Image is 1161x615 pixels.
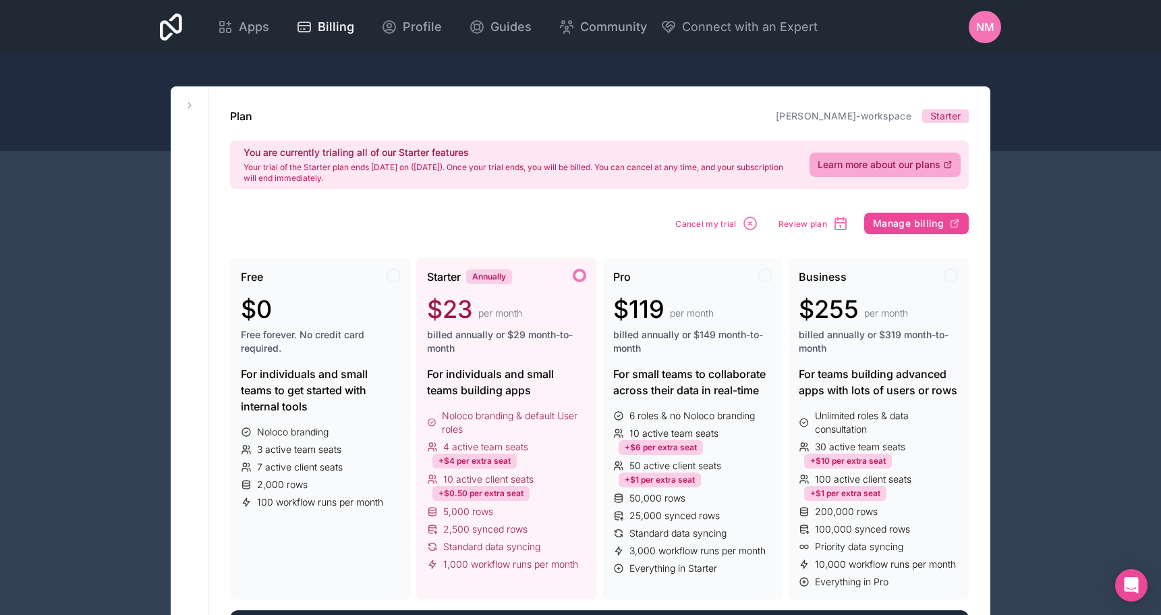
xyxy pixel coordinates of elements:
span: billed annually or $29 month-to-month [427,328,586,355]
span: 4 active team seats [443,440,528,454]
span: per month [670,306,714,320]
a: Billing [285,12,365,42]
span: $119 [613,296,664,323]
button: Review plan [774,211,853,236]
p: Your trial of the Starter plan ends [DATE] on ([DATE]). Once your trial ends, you will be billed.... [244,162,793,184]
span: per month [864,306,908,320]
span: 10,000 workflow runs per month [815,558,956,571]
span: $0 [241,296,272,323]
div: For teams building advanced apps with lots of users or rows [799,366,958,398]
a: [PERSON_NAME]-workspace [776,110,911,122]
span: 10 active client seats [443,473,534,486]
span: $23 [427,296,473,323]
span: Starter [427,269,461,285]
span: Community [580,18,647,36]
span: Review plan [778,219,827,229]
span: NM [976,19,994,35]
span: 50,000 rows [629,491,685,505]
div: +$4 per extra seat [432,454,517,469]
div: For small teams to collaborate across their data in real-time [613,366,772,398]
span: 200,000 rows [815,505,878,518]
span: Learn more about our plans [818,158,940,171]
span: 2,000 rows [257,478,308,491]
span: 3,000 workflow runs per month [629,544,766,558]
div: For individuals and small teams to get started with internal tools [241,366,400,415]
span: 100 active client seats [815,473,911,486]
span: Unlimited roles & data consultation [815,409,958,436]
span: 30 active team seats [815,440,905,454]
span: Pro [613,269,631,285]
span: 2,500 synced rows [443,523,528,536]
span: Free forever. No credit card required. [241,328,400,355]
button: Manage billing [864,213,969,234]
span: Billing [318,18,354,36]
span: 7 active client seats [257,460,343,474]
h1: Plan [230,108,252,124]
a: Learn more about our plans [810,153,961,177]
span: 100,000 synced rows [815,523,910,536]
span: Guides [490,18,532,36]
span: billed annually or $149 month-to-month [613,328,772,355]
div: +$10 per extra seat [804,454,892,469]
span: Profile [403,18,442,36]
span: Starter [930,109,961,123]
a: Apps [206,12,280,42]
span: Apps [239,18,269,36]
span: $255 [799,296,859,323]
span: 3 active team seats [257,443,341,456]
div: Open Intercom Messenger [1115,569,1148,601]
button: Connect with an Expert [660,18,818,36]
span: 10 active team seats [629,427,718,440]
span: 100 workflow runs per month [257,496,383,509]
span: 1,000 workflow runs per month [443,558,578,571]
a: Guides [458,12,542,42]
div: Annually [466,269,512,284]
span: Free [241,269,263,285]
span: Everything in Starter [629,562,717,575]
span: Business [799,269,847,285]
span: Priority data syncing [815,540,903,554]
span: 6 roles & no Noloco branding [629,409,755,423]
div: +$6 per extra seat [619,440,703,455]
a: Community [548,12,658,42]
span: billed annually or $319 month-to-month [799,328,958,355]
div: +$0.50 per extra seat [432,486,530,501]
h2: You are currently trialing all of our Starter features [244,146,793,159]
div: +$1 per extra seat [619,473,701,487]
span: per month [478,306,522,320]
div: For individuals and small teams building apps [427,366,586,398]
span: Standard data syncing [629,527,727,540]
span: Standard data syncing [443,540,540,554]
span: Noloco branding & default User roles [442,409,586,436]
span: 5,000 rows [443,505,493,518]
span: Cancel my trial [675,219,737,229]
a: Profile [370,12,453,42]
span: 25,000 synced rows [629,509,720,523]
div: +$1 per extra seat [804,486,886,501]
span: Noloco branding [257,425,329,439]
span: 50 active client seats [629,459,721,473]
button: Cancel my trial [671,211,763,236]
span: Manage billing [873,217,944,230]
span: Everything in Pro [815,575,888,589]
span: Connect with an Expert [682,18,818,36]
